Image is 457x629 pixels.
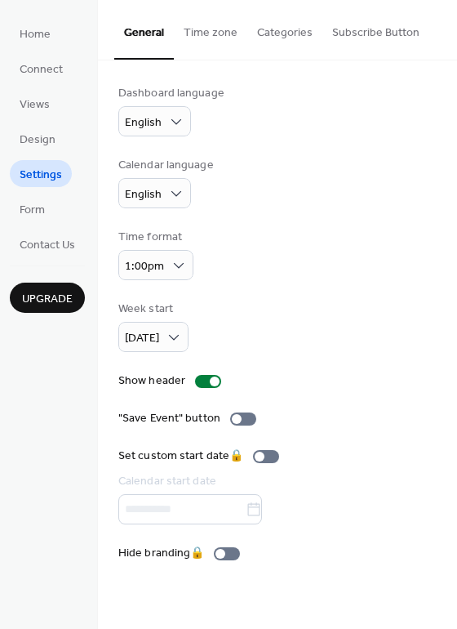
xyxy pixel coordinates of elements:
[118,229,190,246] div: Time format
[10,55,73,82] a: Connect
[10,160,72,187] a: Settings
[125,112,162,134] span: English
[10,125,65,152] a: Design
[118,410,220,427] div: "Save Event" button
[20,96,50,114] span: Views
[118,85,224,102] div: Dashboard language
[20,61,63,78] span: Connect
[22,291,73,308] span: Upgrade
[20,167,62,184] span: Settings
[10,230,85,257] a: Contact Us
[20,26,51,43] span: Home
[10,283,85,313] button: Upgrade
[20,132,55,149] span: Design
[10,90,60,117] a: Views
[10,20,60,47] a: Home
[118,157,214,174] div: Calendar language
[118,372,185,390] div: Show header
[125,256,164,278] span: 1:00pm
[20,202,45,219] span: Form
[20,237,75,254] span: Contact Us
[118,301,185,318] div: Week start
[10,195,55,222] a: Form
[125,328,159,350] span: [DATE]
[125,184,162,206] span: English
